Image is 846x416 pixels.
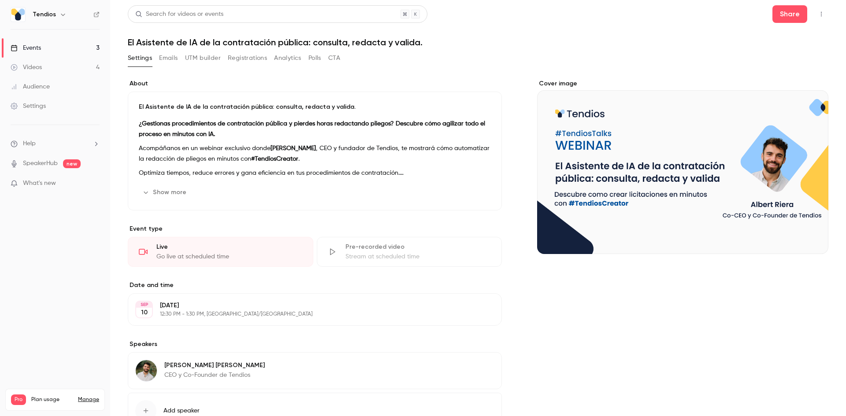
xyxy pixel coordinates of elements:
span: What's new [23,179,56,188]
label: Date and time [128,281,502,290]
img: Albert Riera [136,360,157,381]
span: Plan usage [31,396,73,403]
div: Live [156,243,302,251]
div: Albert Riera[PERSON_NAME] [PERSON_NAME]CEO y Co-Founder de Tendios [128,352,502,389]
div: Events [11,44,41,52]
p: [PERSON_NAME] [PERSON_NAME] [164,361,265,370]
div: SEP [136,302,152,308]
button: Polls [308,51,321,65]
p: 12:30 PM - 1:30 PM, [GEOGRAPHIC_DATA]/[GEOGRAPHIC_DATA] [160,311,455,318]
p: 10 [141,308,148,317]
div: Search for videos or events [135,10,223,19]
button: Analytics [274,51,301,65]
strong: #TendiosCreator [251,156,298,162]
strong: ¿Gestionas procedimientos de contratación pública y pierdes horas redactando pliegos? Descubre có... [139,121,485,137]
label: Cover image [537,79,828,88]
section: Cover image [537,79,828,254]
li: help-dropdown-opener [11,139,100,148]
button: Emails [159,51,178,65]
div: Go live at scheduled time [156,252,302,261]
label: Speakers [128,340,502,349]
span: new [63,159,81,168]
img: Tendios [11,7,25,22]
button: Share [772,5,807,23]
button: Show more [139,185,192,199]
label: About [128,79,502,88]
p: [DATE] [160,301,455,310]
button: UTM builder [185,51,221,65]
span: Add speaker [163,406,200,415]
h6: Tendios [33,10,56,19]
div: Videos [11,63,42,72]
div: Audience [11,82,50,91]
div: LiveGo live at scheduled time [128,237,313,267]
div: Settings [11,102,46,110]
a: Manage [78,396,99,403]
strong: [PERSON_NAME] [271,145,316,151]
iframe: Noticeable Trigger [89,180,100,188]
p: Optimiza tiempos, reduce errores y gana eficiencia en tus procedimientos de contratación. [139,168,491,178]
h1: El Asistente de IA de la contratación pública: consulta, redacta y valida. [128,37,828,48]
p: El Asistente de IA de la contratación pública: consulta, redacta y valida. [139,103,491,111]
span: Pro [11,394,26,405]
p: CEO y Co-Founder de Tendios [164,371,265,379]
a: SpeakerHub [23,159,58,168]
p: Acompáñanos en un webinar exclusivo donde , CEO y fundador de Tendios, te mostrará cómo automatiz... [139,143,491,164]
div: Stream at scheduled time [345,252,491,261]
button: CTA [328,51,340,65]
button: Settings [128,51,152,65]
div: Pre-recorded video [345,243,491,251]
span: Help [23,139,36,148]
div: Pre-recorded videoStream at scheduled time [317,237,502,267]
p: Event type [128,225,502,233]
button: Registrations [228,51,267,65]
